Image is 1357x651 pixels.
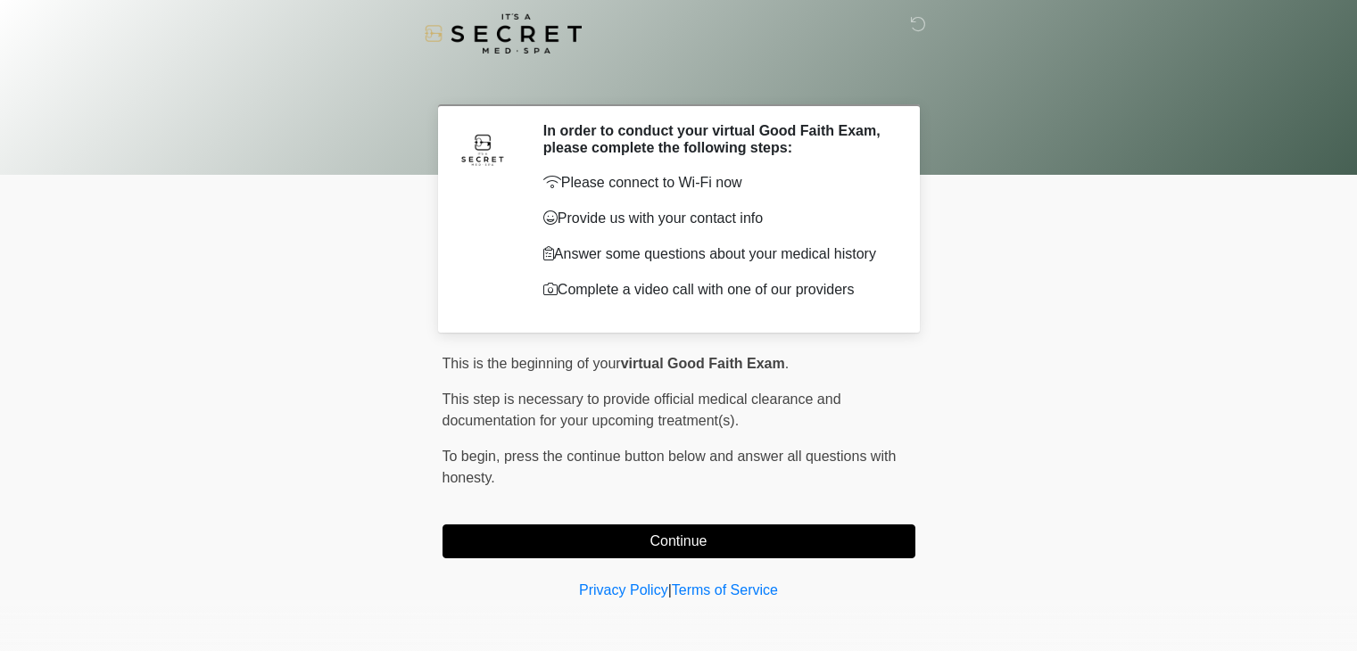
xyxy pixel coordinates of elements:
span: To begin, [443,449,504,464]
strong: virtual Good Faith Exam [621,356,785,371]
h2: In order to conduct your virtual Good Faith Exam, please complete the following steps: [543,122,889,156]
img: Agent Avatar [456,122,509,176]
p: Provide us with your contact info [543,208,889,229]
img: It's A Secret Med Spa Logo [425,13,582,54]
a: | [668,582,672,597]
p: Complete a video call with one of our providers [543,279,889,301]
button: Continue [443,524,915,558]
a: Terms of Service [672,582,778,597]
p: Please connect to Wi-Fi now [543,172,889,194]
a: Privacy Policy [579,582,668,597]
span: This step is necessary to provide official medical clearance and documentation for your upcoming ... [443,391,841,428]
span: . [785,356,789,371]
h1: ‎ ‎ [429,64,929,97]
p: Answer some questions about your medical history [543,243,889,265]
span: press the continue button below and answer all questions with honesty. [443,449,897,485]
span: This is the beginning of your [443,356,621,371]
